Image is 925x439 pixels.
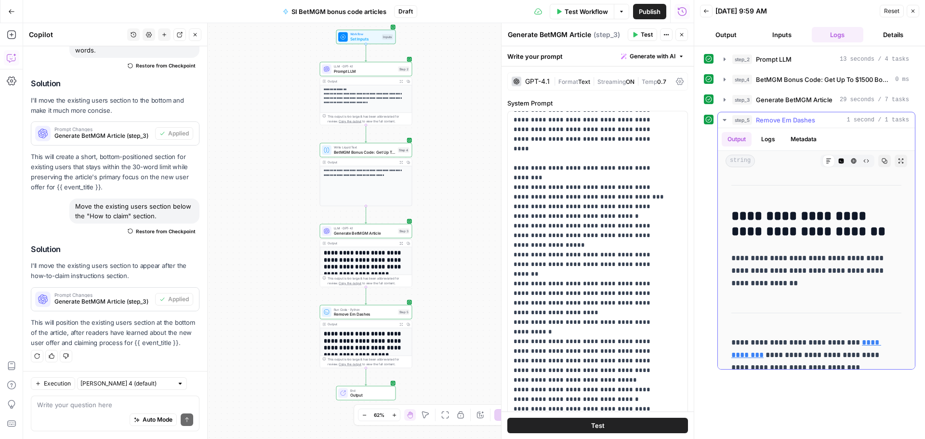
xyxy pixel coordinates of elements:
[80,379,173,388] input: Claude Sonnet 4 (default)
[657,78,666,85] span: 0.7
[374,411,384,419] span: 62%
[755,132,781,146] button: Logs
[718,92,915,107] button: 29 seconds / 7 tasks
[339,120,361,123] span: Copy the output
[334,230,396,236] span: Generate BetMGM Article
[550,4,614,19] button: Test Workflow
[508,30,591,40] textarea: Generate BetMGM Article
[756,75,891,84] span: BetMGM Bonus Code: Get Up To $1500 Bonus Bets Back for {{ event_title }}
[846,116,909,124] span: 1 second / 1 tasks
[54,132,151,140] span: Generate BetMGM Article (step_3)
[895,75,909,84] span: 0 ms
[633,4,666,19] button: Publish
[840,95,909,104] span: 29 seconds / 7 tasks
[365,44,367,61] g: Edge from start to step_2
[718,72,915,87] button: 0 ms
[732,95,752,105] span: step_3
[756,95,832,105] span: Generate BetMGM Article
[334,145,396,150] span: Write Liquid Text
[124,60,199,71] button: Restore from Checkpoint
[756,54,792,64] span: Prompt LLM
[328,160,396,165] div: Output
[365,287,367,305] g: Edge from step_3 to step_5
[320,143,412,206] div: Write Liquid TextBetMGM Bonus Code: Get Up To $1500 Bonus Bets Back for {{ event_title }}Step 4Ou...
[350,392,391,398] span: Output
[718,52,915,67] button: 13 seconds / 4 tasks
[732,54,752,64] span: step_2
[507,98,688,108] label: System Prompt
[350,32,380,37] span: Workflow
[626,78,634,85] span: ON
[630,52,675,61] span: Generate with AI
[350,36,380,42] span: Set Inputs
[350,388,391,393] span: End
[155,127,193,140] button: Applied
[365,368,367,386] g: Edge from step_5 to end
[507,418,688,433] button: Test
[69,199,199,224] div: Move the existing users section below the "How to claim" section.
[525,78,550,85] div: GPT-4.1
[339,281,361,285] span: Copy the output
[31,152,199,193] p: This will create a short, bottom-positioned section for existing users that stays within the 30-w...
[398,7,413,16] span: Draft
[840,55,909,64] span: 13 seconds / 4 tasks
[29,30,124,40] div: Copilot
[502,46,694,66] div: Write your prompt
[884,7,899,15] span: Reset
[328,114,409,124] div: This output is too large & has been abbreviated for review. to view the full content.
[365,125,367,142] g: Edge from step_2 to step_4
[700,27,752,42] button: Output
[726,155,755,167] span: string
[597,78,626,85] span: Streaming
[756,27,808,42] button: Inputs
[641,30,653,39] span: Test
[565,7,608,16] span: Test Workflow
[31,245,199,254] h2: Solution
[880,5,904,17] button: Reset
[639,7,661,16] span: Publish
[617,50,688,63] button: Generate with AI
[756,115,815,125] span: Remove Em Dashes
[291,7,386,16] span: SI BetMGM bonus code articles
[328,79,396,84] div: Output
[54,293,151,297] span: Prompt Changes
[732,75,752,84] span: step_4
[718,128,915,369] div: 1 second / 1 tasks
[320,386,412,400] div: EndOutput
[54,127,151,132] span: Prompt Changes
[558,78,578,85] span: Format
[334,307,396,312] span: Run Code · Python
[31,79,199,88] h2: Solution
[54,297,151,306] span: Generate BetMGM Article (step_3)
[628,28,657,41] button: Test
[732,115,752,125] span: step_5
[124,226,199,237] button: Restore from Checkpoint
[328,357,409,367] div: This output is too large & has been abbreviated for review. to view the full content.
[591,421,605,430] span: Test
[365,206,367,224] g: Edge from step_4 to step_3
[554,76,558,86] span: |
[642,78,657,85] span: Temp
[634,76,642,86] span: |
[398,147,410,153] div: Step 4
[44,379,71,388] span: Execution
[143,415,172,424] span: Auto Mode
[867,27,919,42] button: Details
[31,261,199,281] p: I'll move the existing users section to appear after the how-to-claim instructions section.
[277,4,392,19] button: SI BetMGM bonus code articles
[398,309,409,315] div: Step 5
[328,241,396,246] div: Output
[31,318,199,348] p: This will position the existing users section at the bottom of the article, after readers have le...
[718,112,915,128] button: 1 second / 1 tasks
[334,68,396,74] span: Prompt LLM
[168,295,189,304] span: Applied
[339,362,361,366] span: Copy the output
[578,78,590,85] span: Text
[168,129,189,138] span: Applied
[334,311,396,317] span: Remove Em Dashes
[334,226,396,231] span: LLM · GPT-4.1
[590,76,597,86] span: |
[334,149,396,155] span: BetMGM Bonus Code: Get Up To $1500 Bonus Bets Back for {{ event_title }}
[31,377,75,390] button: Execution
[594,30,620,40] span: ( step_3 )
